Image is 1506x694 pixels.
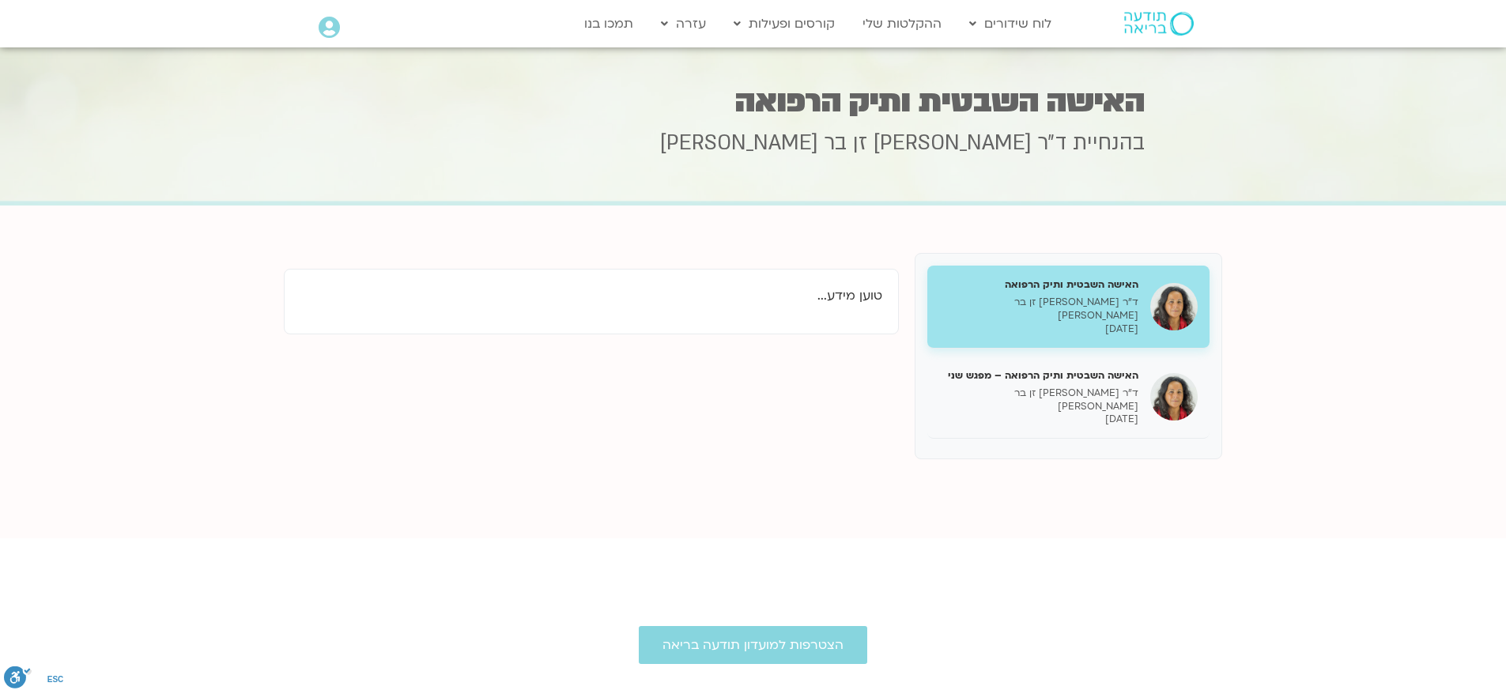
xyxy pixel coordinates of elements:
a: תמכו בנו [576,9,641,39]
p: ד״ר [PERSON_NAME] זן בר [PERSON_NAME] [939,387,1138,413]
p: ד״ר [PERSON_NAME] זן בר [PERSON_NAME] [939,296,1138,322]
img: האישה השבטית ותיק הרפואה [1150,283,1198,330]
span: ד״ר [PERSON_NAME] זן בר [PERSON_NAME] [660,129,1066,157]
span: בהנחיית [1073,129,1145,157]
img: תודעה בריאה [1124,12,1194,36]
h1: האישה השבטית ותיק הרפואה [362,86,1145,117]
h5: האישה השבטית ותיק הרפואה [939,277,1138,292]
p: טוען מידע... [300,285,882,307]
a: לוח שידורים [961,9,1059,39]
p: [DATE] [939,322,1138,336]
p: [DATE] [939,413,1138,426]
a: ההקלטות שלי [855,9,949,39]
a: עזרה [653,9,714,39]
a: קורסים ופעילות [726,9,843,39]
img: האישה השבטית ותיק הרפואה – מפגש שני [1150,373,1198,421]
span: הצטרפות למועדון תודעה בריאה [662,638,844,652]
h5: האישה השבטית ותיק הרפואה – מפגש שני [939,368,1138,383]
a: הצטרפות למועדון תודעה בריאה [639,626,867,664]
